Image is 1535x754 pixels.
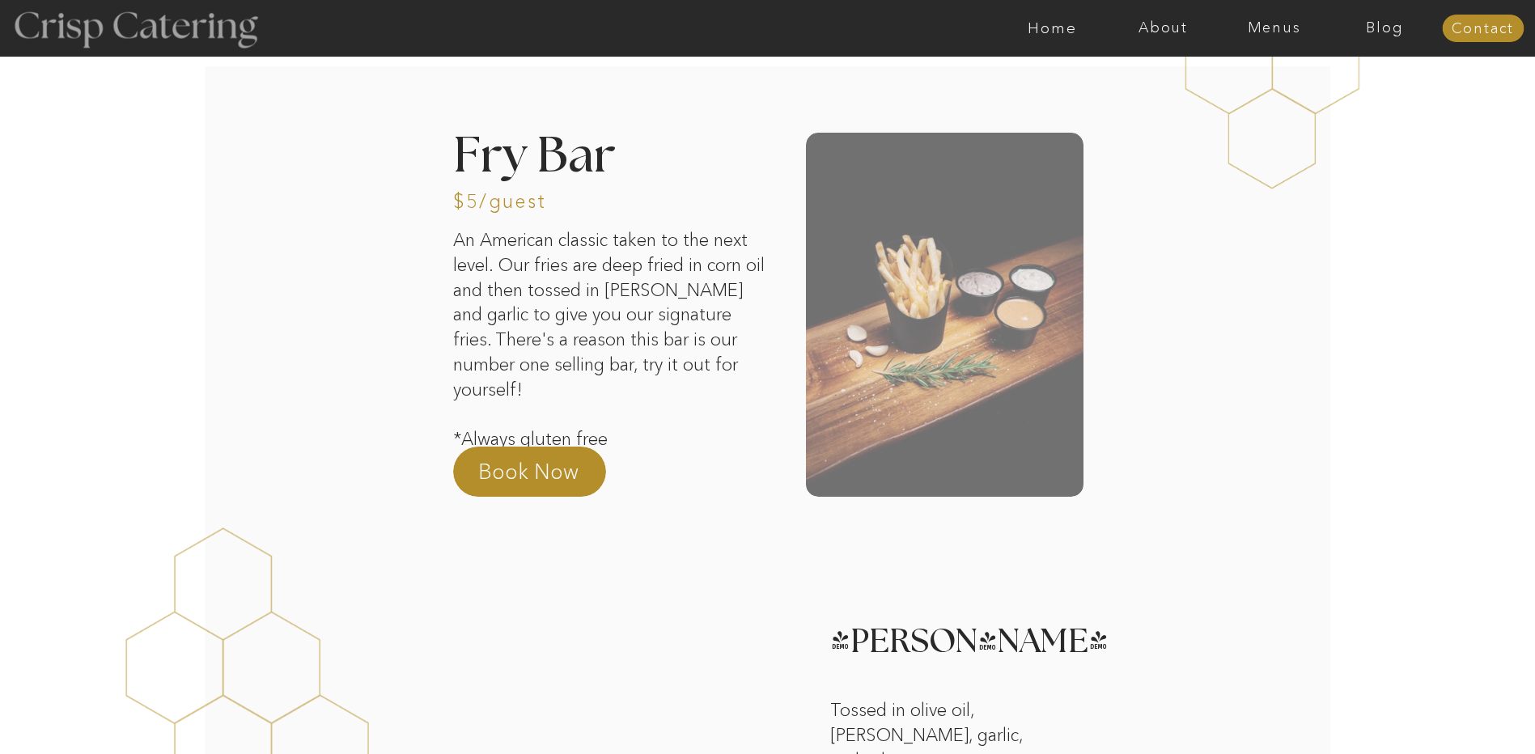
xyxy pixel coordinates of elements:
a: Blog [1329,20,1440,36]
a: Book Now [478,457,621,496]
a: Home [997,20,1108,36]
p: Tossed in olive oil, [PERSON_NAME], garlic, and salt [830,698,1049,744]
h3: $5/guest [453,192,545,207]
h2: Fry Bar [453,133,764,176]
a: About [1108,20,1219,36]
a: Menus [1219,20,1329,36]
h3: [PERSON_NAME] [830,625,1024,641]
p: An American classic taken to the next level. Our fries are deep fried in corn oil and then tossed... [453,228,772,481]
a: Contact [1442,21,1524,37]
